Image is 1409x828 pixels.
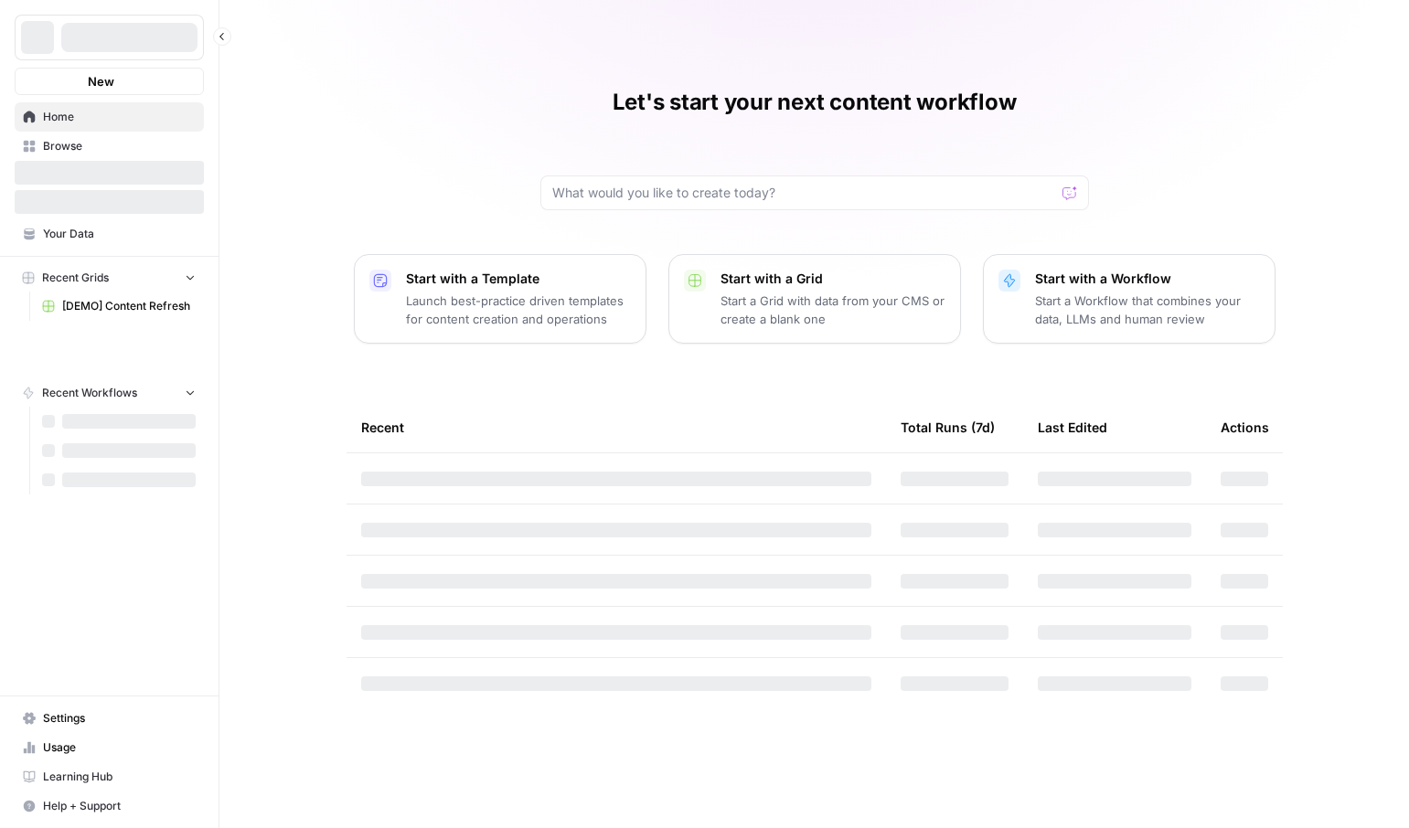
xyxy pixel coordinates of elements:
input: What would you like to create today? [552,184,1055,202]
p: Start a Workflow that combines your data, LLMs and human review [1035,292,1260,328]
span: Usage [43,739,196,756]
span: Recent Grids [42,270,109,286]
span: Help + Support [43,798,196,814]
p: Start a Grid with data from your CMS or create a blank one [721,292,945,328]
p: Start with a Grid [721,270,945,288]
button: Start with a TemplateLaunch best-practice driven templates for content creation and operations [354,254,646,344]
button: Recent Workflows [15,379,204,407]
span: Settings [43,710,196,727]
span: Browse [43,138,196,154]
span: Learning Hub [43,769,196,785]
div: Actions [1221,402,1269,452]
a: Browse [15,132,204,161]
div: Recent [361,402,871,452]
button: Help + Support [15,791,204,821]
p: Start with a Workflow [1035,270,1260,288]
span: Recent Workflows [42,385,137,401]
a: Learning Hub [15,762,204,791]
button: Recent Grids [15,264,204,292]
span: Your Data [43,226,196,242]
h1: Let's start your next content workflow [613,88,1017,117]
span: Home [43,109,196,125]
div: Total Runs (7d) [901,402,995,452]
a: [DEMO] Content Refresh [34,292,204,321]
a: Home [15,102,204,132]
a: Usage [15,733,204,762]
div: Last Edited [1038,402,1107,452]
a: Settings [15,704,204,733]
p: Start with a Template [406,270,631,288]
button: New [15,68,204,95]
span: New [88,72,114,90]
button: Start with a WorkflowStart a Workflow that combines your data, LLMs and human review [983,254,1276,344]
span: [DEMO] Content Refresh [62,298,196,314]
p: Launch best-practice driven templates for content creation and operations [406,292,631,328]
button: Start with a GridStart a Grid with data from your CMS or create a blank one [668,254,961,344]
a: Your Data [15,219,204,249]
